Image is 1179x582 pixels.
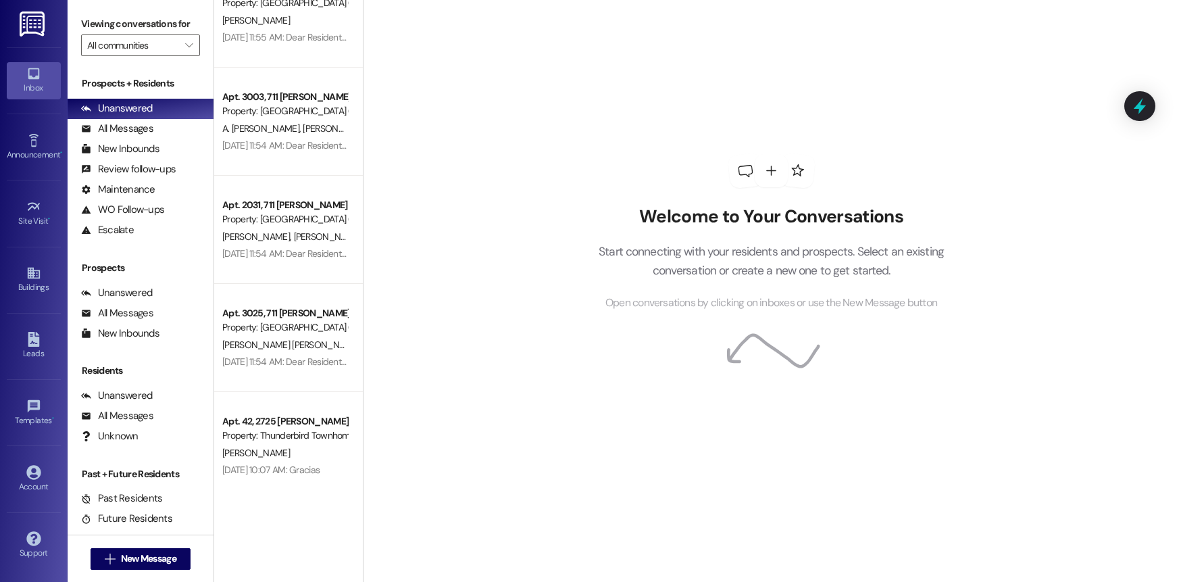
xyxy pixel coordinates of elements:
div: Past Residents [81,491,163,506]
div: All Messages [81,409,153,423]
a: Support [7,527,61,564]
div: Prospects + Residents [68,76,214,91]
div: Review follow-ups [81,162,176,176]
div: Apt. 42, 2725 [PERSON_NAME] F [222,414,347,429]
div: [DATE] 10:07 AM: Gracias [222,464,320,476]
img: ResiDesk Logo [20,11,47,37]
span: [PERSON_NAME] [303,122,371,135]
span: [PERSON_NAME] [PERSON_NAME] [222,339,363,351]
div: Property: Thunderbird Townhomes (4001) [222,429,347,443]
span: New Message [121,552,176,566]
div: Residents [68,364,214,378]
div: Property: [GEOGRAPHIC_DATA] (4027) [222,212,347,226]
a: Leads [7,328,61,364]
div: Property: [GEOGRAPHIC_DATA] (4027) [222,104,347,118]
div: Apt. 3003, 711 [PERSON_NAME] A [222,90,347,104]
div: Past + Future Residents [68,467,214,481]
div: New Inbounds [81,326,159,341]
div: WO Follow-ups [81,203,164,217]
div: Maintenance [81,183,155,197]
label: Viewing conversations for [81,14,200,34]
a: Buildings [7,262,61,298]
div: Unanswered [81,286,153,300]
span: [PERSON_NAME] [222,231,294,243]
div: Apt. 2031, 711 [PERSON_NAME] D [222,198,347,212]
span: [PERSON_NAME] [222,447,290,459]
h2: Welcome to Your Conversations [578,206,965,228]
span: A. [PERSON_NAME] [222,122,303,135]
span: • [49,214,51,224]
div: New Inbounds [81,142,159,156]
div: Apt. 3025, 711 [PERSON_NAME] D [222,306,347,320]
button: New Message [91,548,191,570]
div: Prospects [68,261,214,275]
div: Escalate [81,223,134,237]
div: Unanswered [81,101,153,116]
p: Start connecting with your residents and prospects. Select an existing conversation or create a n... [578,242,965,281]
a: Account [7,461,61,498]
span: • [60,148,62,157]
input: All communities [87,34,178,56]
a: Inbox [7,62,61,99]
div: Property: [GEOGRAPHIC_DATA] (4027) [222,320,347,335]
i:  [105,554,115,564]
a: Site Visit • [7,195,61,232]
div: Unknown [81,429,139,443]
span: [PERSON_NAME] [222,14,290,26]
span: [PERSON_NAME] [PERSON_NAME] [294,231,435,243]
div: All Messages [81,122,153,136]
div: Future Residents [81,512,172,526]
span: • [52,414,54,423]
span: Open conversations by clicking on inboxes or use the New Message button [605,295,937,312]
a: Templates • [7,395,61,431]
div: All Messages [81,306,153,320]
div: Unanswered [81,389,153,403]
i:  [185,40,193,51]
